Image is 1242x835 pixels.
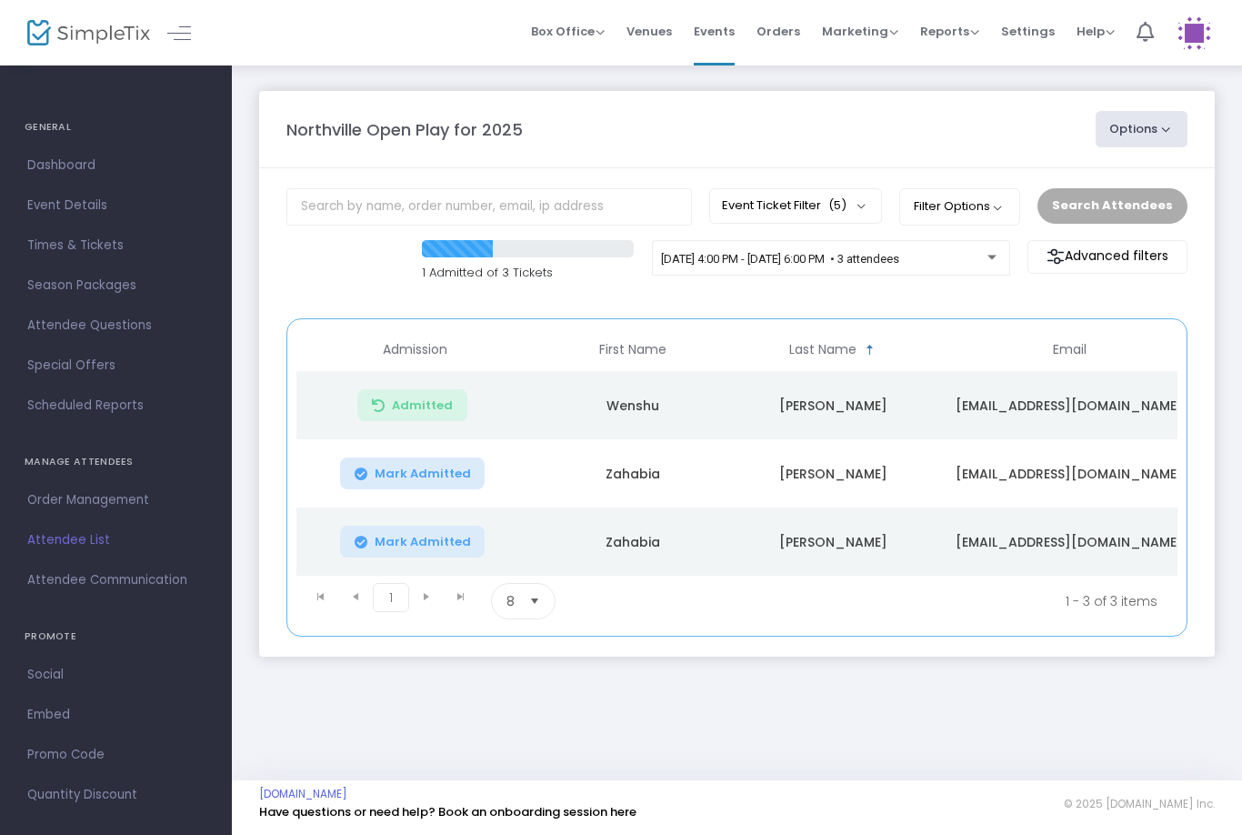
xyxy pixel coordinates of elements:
[1077,23,1115,40] span: Help
[375,467,471,481] span: Mark Admitted
[27,783,205,807] span: Quantity Discount
[27,528,205,552] span: Attendee List
[756,8,800,55] span: Orders
[422,264,634,282] p: 1 Admitted of 3 Tickets
[392,398,453,413] span: Admitted
[27,194,205,217] span: Event Details
[920,23,979,40] span: Reports
[522,584,547,619] button: Select
[533,508,733,576] td: Zahabia
[27,394,205,417] span: Scheduled Reports
[1001,8,1055,55] span: Settings
[340,458,486,489] button: Mark Admitted
[733,508,933,576] td: [PERSON_NAME]
[27,568,205,592] span: Attendee Communication
[25,619,207,655] h4: PROMOTE
[27,703,205,727] span: Embed
[1027,240,1187,274] m-button: Advanced filters
[375,535,471,549] span: Mark Admitted
[736,583,1157,619] kendo-pager-info: 1 - 3 of 3 items
[933,371,1206,439] td: [EMAIL_ADDRESS][DOMAIN_NAME]
[661,252,899,266] span: [DATE] 4:00 PM - [DATE] 6:00 PM • 3 attendees
[599,342,666,357] span: First Name
[27,314,205,337] span: Attendee Questions
[899,188,1020,225] button: Filter Options
[933,439,1206,508] td: [EMAIL_ADDRESS][DOMAIN_NAME]
[506,592,515,610] span: 8
[828,198,846,213] span: (5)
[626,8,672,55] span: Venues
[286,188,692,226] input: Search by name, order number, email, ip address
[1096,111,1188,147] button: Options
[27,234,205,257] span: Times & Tickets
[259,787,347,801] a: [DOMAIN_NAME]
[27,743,205,767] span: Promo Code
[27,488,205,512] span: Order Management
[1047,247,1065,266] img: filter
[733,439,933,508] td: [PERSON_NAME]
[1064,797,1215,811] span: © 2025 [DOMAIN_NAME] Inc.
[1053,342,1087,357] span: Email
[733,371,933,439] td: [PERSON_NAME]
[27,354,205,377] span: Special Offers
[694,8,735,55] span: Events
[340,526,486,558] button: Mark Admitted
[789,342,856,357] span: Last Name
[296,328,1177,576] div: Data table
[27,663,205,687] span: Social
[373,583,409,612] span: Page 1
[709,188,882,223] button: Event Ticket Filter(5)
[259,803,636,820] a: Have questions or need help? Book an onboarding session here
[25,109,207,146] h4: GENERAL
[863,343,877,357] span: Sortable
[533,439,733,508] td: Zahabia
[531,23,605,40] span: Box Office
[822,23,898,40] span: Marketing
[286,117,523,142] m-panel-title: Northville Open Play for 2025
[25,444,207,480] h4: MANAGE ATTENDEES
[27,274,205,297] span: Season Packages
[27,154,205,177] span: Dashboard
[933,508,1206,576] td: [EMAIL_ADDRESS][DOMAIN_NAME]
[533,371,733,439] td: Wenshu
[357,389,467,421] button: Admitted
[383,342,447,357] span: Admission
